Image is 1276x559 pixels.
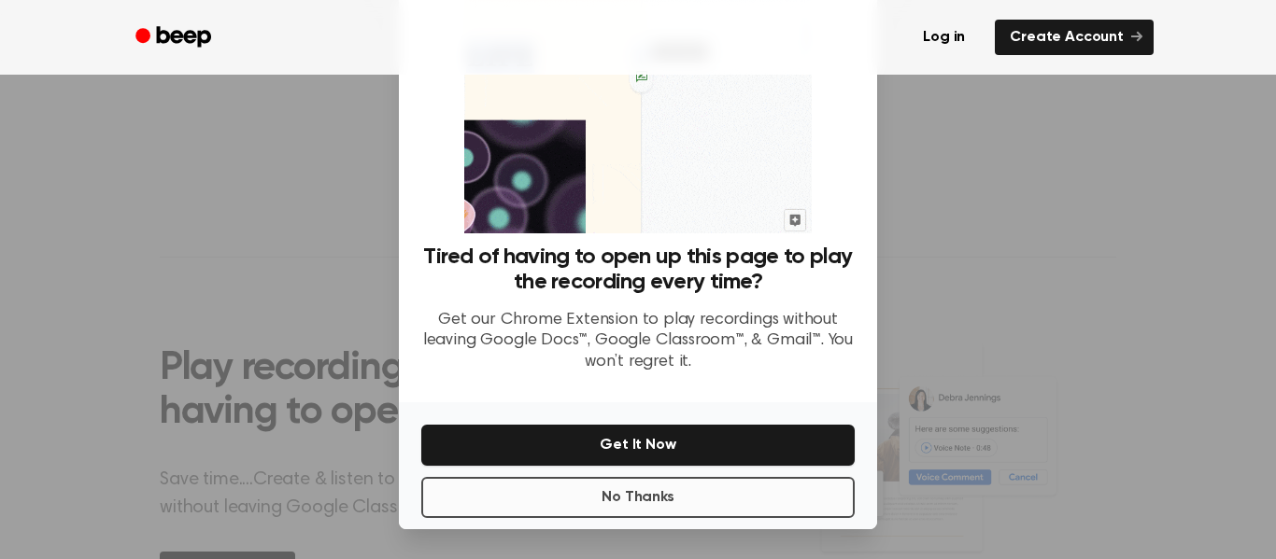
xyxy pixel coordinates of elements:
a: Create Account [995,20,1154,55]
h3: Tired of having to open up this page to play the recording every time? [421,245,855,295]
button: No Thanks [421,477,855,518]
a: Beep [122,20,228,56]
p: Get our Chrome Extension to play recordings without leaving Google Docs™, Google Classroom™, & Gm... [421,310,855,373]
button: Get It Now [421,425,855,466]
a: Log in [904,16,984,59]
